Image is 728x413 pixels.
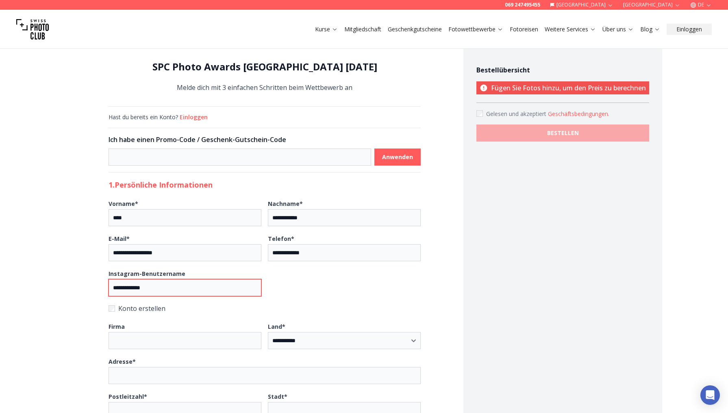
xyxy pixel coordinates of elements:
div: Hast du bereits ein Konto? [109,113,421,121]
b: Adresse * [109,358,136,365]
b: BESTELLEN [547,129,579,137]
span: Gelesen und akzeptiert [486,110,548,118]
button: BESTELLEN [476,125,649,142]
div: Open Intercom Messenger [700,385,720,405]
b: Nachname * [268,200,303,208]
a: Fotowettbewerbe [448,25,503,33]
h3: Ich habe einen Promo-Code / Geschenk-Gutschein-Code [109,135,421,144]
a: 069 247495455 [505,2,540,8]
input: Nachname* [268,209,421,226]
b: Stadt * [268,393,287,400]
b: Firma [109,323,125,330]
input: E-Mail* [109,244,261,261]
b: Anwenden [382,153,413,161]
a: Weitere Services [545,25,596,33]
button: Weitere Services [541,24,599,35]
button: Über uns [599,24,637,35]
select: Land* [268,332,421,349]
p: Fügen Sie Fotos hinzu, um den Preis zu berechnen [476,81,649,94]
button: Fotowettbewerbe [445,24,506,35]
input: Instagram-Benutzername [109,279,261,296]
a: Mitgliedschaft [344,25,381,33]
input: Telefon* [268,244,421,261]
label: Konto erstellen [109,303,421,314]
input: Adresse* [109,367,421,384]
button: Einloggen [667,24,712,35]
b: Land * [268,323,285,330]
button: Accept termsGelesen und akzeptiert [548,110,609,118]
img: Swiss photo club [16,13,49,46]
b: Instagram-Benutzername [109,270,185,278]
button: Einloggen [180,113,208,121]
a: Über uns [602,25,634,33]
button: Geschenkgutscheine [385,24,445,35]
b: Telefon * [268,235,294,243]
h2: 1. Persönliche Informationen [109,179,421,190]
b: E-Mail * [109,235,130,243]
h4: Bestellübersicht [476,65,649,75]
a: Kurse [315,25,338,33]
a: Geschenkgutscheine [388,25,442,33]
button: Kurse [312,24,341,35]
b: Postleitzahl * [109,393,147,400]
input: Konto erstellen [109,305,115,312]
button: Blog [637,24,663,35]
input: Vorname* [109,209,261,226]
a: Blog [640,25,660,33]
button: Fotoreisen [506,24,541,35]
b: Vorname * [109,200,138,208]
input: Accept terms [476,110,483,117]
a: Fotoreisen [510,25,538,33]
button: Mitgliedschaft [341,24,385,35]
h1: SPC Photo Awards [GEOGRAPHIC_DATA] [DATE] [109,60,421,73]
div: Melde dich mit 3 einfachen Schritten beim Wettbewerb an [109,60,421,93]
input: Firma [109,332,261,349]
button: Anwenden [374,149,421,166]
